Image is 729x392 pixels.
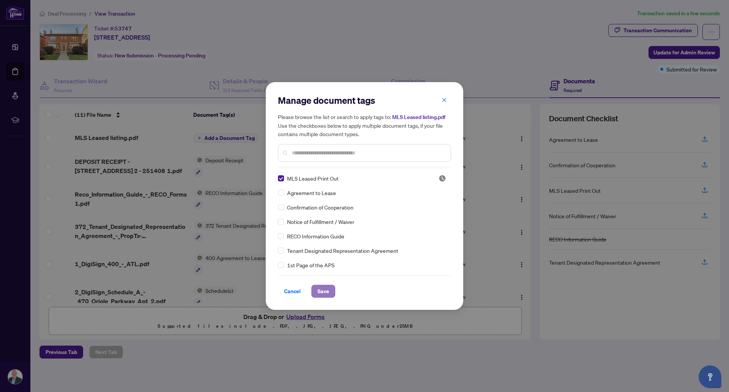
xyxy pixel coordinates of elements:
[287,232,344,240] span: RECO Information Guide
[392,114,445,121] span: MLS Leased listing.pdf
[284,285,301,297] span: Cancel
[287,203,353,211] span: Confirmation of Cooperation
[442,97,447,103] span: close
[317,285,329,297] span: Save
[278,113,451,138] h5: Please browse the list or search to apply tags to: Use the checkboxes below to apply multiple doc...
[278,285,307,298] button: Cancel
[278,94,451,106] h2: Manage document tags
[287,261,335,269] span: 1st Page of the APS
[439,175,446,182] span: Pending Review
[699,365,721,388] button: Open asap
[287,246,398,255] span: Tenant Designated Representation Agreement
[287,217,354,226] span: Notice of Fulfillment / Waiver
[287,189,336,197] span: Agreement to Lease
[439,175,446,182] img: status
[311,285,335,298] button: Save
[287,174,339,183] span: MLS Leased Print Out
